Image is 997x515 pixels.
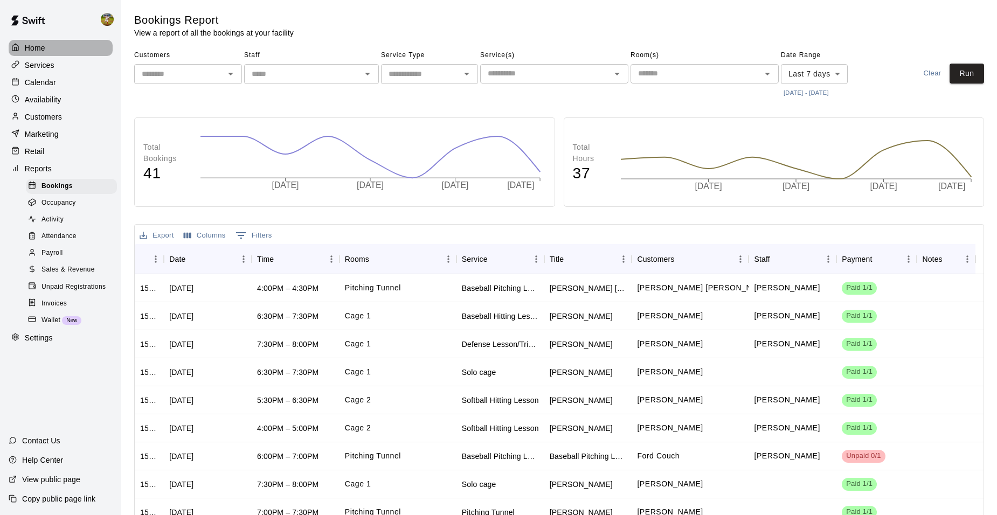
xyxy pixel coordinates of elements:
[169,423,193,434] div: Tue, Oct 14, 2025
[26,179,117,194] div: Bookings
[462,339,539,350] div: Defense Lesson/Triple A
[637,394,703,406] p: Jade Woodard
[550,339,613,350] div: Jasen DeJesus
[252,244,340,274] div: Time
[22,435,60,446] p: Contact Us
[26,194,121,211] a: Occupancy
[637,282,771,294] p: Bentley Dodson
[41,315,60,326] span: Wallet
[637,310,703,322] p: Kade Pasket
[528,251,544,267] button: Menu
[25,332,53,343] p: Settings
[381,47,478,64] span: Service Type
[41,282,106,293] span: Unpaid Registrations
[462,423,539,434] div: Softball Hitting Lesson
[26,262,121,279] a: Sales & Revenue
[140,339,158,350] div: 1519458
[9,92,113,108] a: Availability
[842,367,877,377] span: Paid 1/1
[26,196,117,211] div: Occupancy
[25,43,45,53] p: Home
[550,283,627,294] div: Bentley Dodson
[564,252,579,267] button: Sort
[488,252,503,267] button: Sort
[140,395,158,406] div: 1518698
[140,451,158,462] div: 1510959
[41,231,77,242] span: Attendance
[140,252,155,267] button: Sort
[345,338,371,350] p: Cage 1
[637,478,703,490] p: Xavier Serna
[143,164,189,183] h4: 41
[169,395,193,406] div: Tue, Oct 14, 2025
[41,265,95,275] span: Sales & Revenue
[257,244,274,274] div: Time
[143,142,189,164] p: Total Bookings
[462,367,496,378] div: Solo cage
[749,244,836,274] div: Staff
[631,47,779,64] span: Room(s)
[134,13,294,27] h5: Bookings Report
[459,66,474,81] button: Open
[22,474,80,485] p: View public page
[41,248,63,259] span: Payroll
[695,182,722,191] tspan: [DATE]
[550,311,613,322] div: Kade Pasket
[842,450,885,463] div: Has not paid: Ford Couch
[637,450,680,462] p: Ford Couch
[164,244,252,274] div: Date
[41,198,76,208] span: Occupancy
[345,282,401,294] p: Pitching Tunnel
[754,282,820,294] p: Jhonny Montoya
[550,479,613,490] div: Felipe Serna
[462,311,539,322] div: Baseball Hitting Lesson
[632,244,749,274] div: Customers
[41,298,67,309] span: Invoices
[181,227,229,244] button: Select columns
[637,366,703,378] p: Makinzie Ramos
[340,244,456,274] div: Rooms
[244,47,379,64] span: Staff
[550,367,613,378] div: Makinzie Ramos
[26,178,121,194] a: Bookings
[25,146,45,157] p: Retail
[22,455,63,465] p: Help Center
[25,94,61,105] p: Availability
[169,367,193,378] div: Mon, Oct 13, 2025
[870,182,897,191] tspan: [DATE]
[9,57,113,73] div: Services
[99,9,121,30] div: Jhonny Montoya
[223,66,238,81] button: Open
[9,40,113,56] a: Home
[9,143,113,159] a: Retail
[345,478,371,490] p: Cage 1
[915,64,950,83] button: Clear
[25,129,59,140] p: Marketing
[943,252,958,267] button: Sort
[959,251,975,267] button: Menu
[26,312,121,329] a: WalletNew
[781,64,848,84] div: Last 7 days
[25,77,56,88] p: Calendar
[169,479,193,490] div: Wed, Oct 08, 2025
[360,66,375,81] button: Open
[820,251,836,267] button: Menu
[26,279,121,295] a: Unpaid Registrations
[550,244,564,274] div: Title
[26,212,121,228] a: Activity
[140,311,158,322] div: 1521489
[140,479,158,490] div: 1506215
[26,245,121,262] a: Payroll
[26,296,117,311] div: Invoices
[842,423,877,433] span: Paid 1/1
[754,338,820,350] p: Jhonny Montoya
[358,181,385,190] tspan: [DATE]
[901,251,917,267] button: Menu
[169,451,193,462] div: Fri, Oct 10, 2025
[134,47,242,64] span: Customers
[550,395,613,406] div: Jade Woodard
[550,451,627,462] div: Baseball Pitching Lesson
[148,251,164,267] button: Menu
[770,252,785,267] button: Sort
[9,109,113,125] div: Customers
